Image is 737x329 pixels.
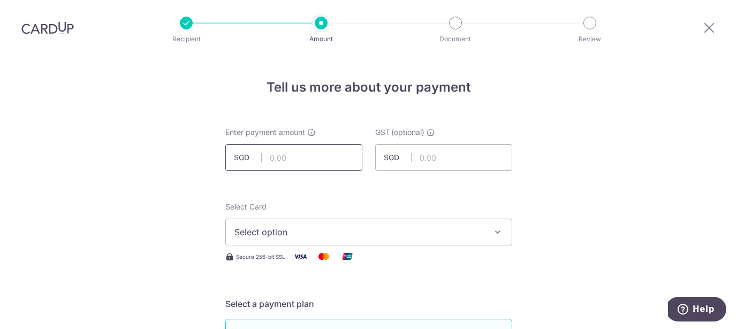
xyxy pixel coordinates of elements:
[375,127,390,138] span: GST
[416,34,495,44] p: Document
[147,34,226,44] p: Recipient
[236,252,285,261] span: Secure 256-bit SSL
[668,297,726,324] iframe: Opens a widget where you can find more information
[225,202,267,211] span: translation missing: en.payables.payment_networks.credit_card.summary.labels.select_card
[391,127,424,138] span: (optional)
[234,226,484,238] span: Select option
[375,144,512,171] input: 0.00
[290,250,311,263] img: Visa
[225,297,512,310] h5: Select a payment plan
[21,21,74,34] img: CardUp
[234,152,262,163] span: SGD
[282,34,361,44] p: Amount
[550,34,629,44] p: Review
[313,250,335,263] img: Mastercard
[384,152,412,163] span: SGD
[225,78,512,97] h4: Tell us more about your payment
[225,127,305,138] span: Enter payment amount
[225,219,512,245] button: Select option
[225,144,362,171] input: 0.00
[337,250,358,263] img: Union Pay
